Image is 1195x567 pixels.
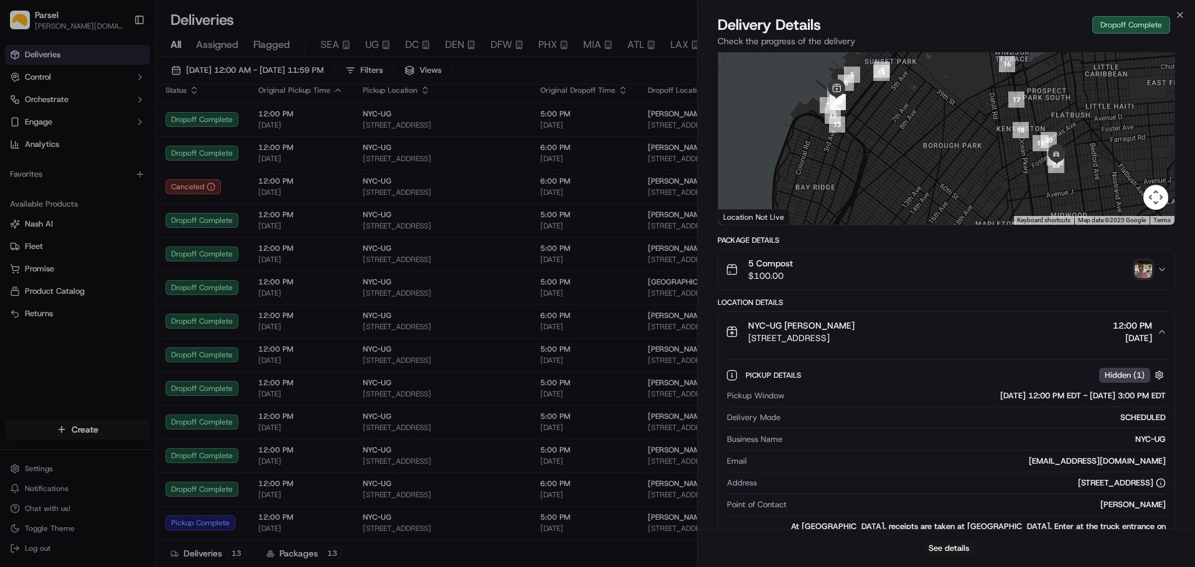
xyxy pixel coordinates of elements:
span: Delivery Mode [727,412,780,423]
button: Map camera controls [1143,185,1168,210]
div: We're available if you need us! [56,131,171,141]
button: Hidden (1) [1099,367,1167,383]
span: Map data ©2025 Google [1078,217,1146,223]
span: [DATE] [1113,332,1152,344]
button: See all [193,159,227,174]
span: • [103,193,108,203]
div: 4 [869,57,895,83]
p: Check the progress of the delivery [718,35,1175,47]
div: [DATE] 12:00 PM EDT - [DATE] 3:00 PM EDT [789,390,1166,401]
span: [DATE] [110,193,136,203]
span: Knowledge Base [25,245,95,257]
div: 13 [824,111,850,138]
span: Hidden ( 1 ) [1105,370,1145,381]
div: [EMAIL_ADDRESS][DOMAIN_NAME] [752,456,1166,467]
span: Point of Contact [727,499,787,510]
div: 16 [994,51,1020,77]
div: Location Not Live [718,209,790,225]
div: Past conversations [12,162,83,172]
span: Pickup Details [746,370,804,380]
div: 14 [868,60,894,86]
div: 5 [839,62,865,88]
span: NYC-UG [PERSON_NAME] [748,319,855,332]
div: [STREET_ADDRESS] [1078,477,1166,489]
span: [STREET_ADDRESS] [748,332,855,344]
div: 📗 [12,246,22,256]
button: See details [923,540,975,557]
a: Powered byPylon [88,274,151,284]
div: 18 [1008,117,1034,143]
div: 19 [1028,130,1054,156]
div: Start new chat [56,119,204,131]
span: [PERSON_NAME] [39,193,101,203]
span: Pylon [124,275,151,284]
input: Got a question? Start typing here... [32,80,224,93]
span: Email [727,456,747,467]
img: photo_proof_of_delivery image [1135,261,1152,278]
a: 💻API Documentation [100,240,205,262]
button: 5 Compost$100.00photo_proof_of_delivery image [718,250,1174,289]
a: Open this area in Google Maps (opens a new window) [721,209,762,225]
button: Start new chat [212,123,227,138]
div: At [GEOGRAPHIC_DATA], receipts are taken at [GEOGRAPHIC_DATA]. Enter at the truck entrance on [GE... [774,521,1166,555]
span: $100.00 [748,269,793,282]
div: Location Details [718,298,1175,307]
div: Package Details [718,235,1175,245]
span: Delivery Details [718,15,821,35]
div: NYC-UG [787,434,1166,445]
div: 6 [833,70,859,96]
a: 📗Knowledge Base [7,240,100,262]
div: 💻 [105,246,115,256]
div: SCHEDULED [785,412,1166,423]
span: 5 Compost [748,257,793,269]
span: 12:00 PM [1113,319,1152,332]
span: API Documentation [118,245,200,257]
div: 20 [1036,127,1062,153]
div: [PERSON_NAME] [792,499,1166,510]
button: Keyboard shortcuts [1017,216,1071,225]
div: 17 [1003,87,1029,113]
img: 1736555255976-a54dd68f-1ca7-489b-9aae-adbdc363a1c4 [12,119,35,141]
span: Address [727,477,757,489]
img: Alex Weir [12,181,32,201]
img: Nash [12,12,37,37]
div: 12 [820,103,846,129]
div: 8 [815,92,841,118]
a: Terms (opens in new tab) [1153,217,1171,223]
p: Welcome 👋 [12,50,227,70]
button: NYC-UG [PERSON_NAME][STREET_ADDRESS]12:00 PM[DATE] [718,312,1174,352]
span: Business Name [727,434,782,445]
img: 1755196953914-cd9d9cba-b7f7-46ee-b6f5-75ff69acacf5 [26,119,49,141]
img: Google [721,209,762,225]
span: Pickup Window [727,390,784,401]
